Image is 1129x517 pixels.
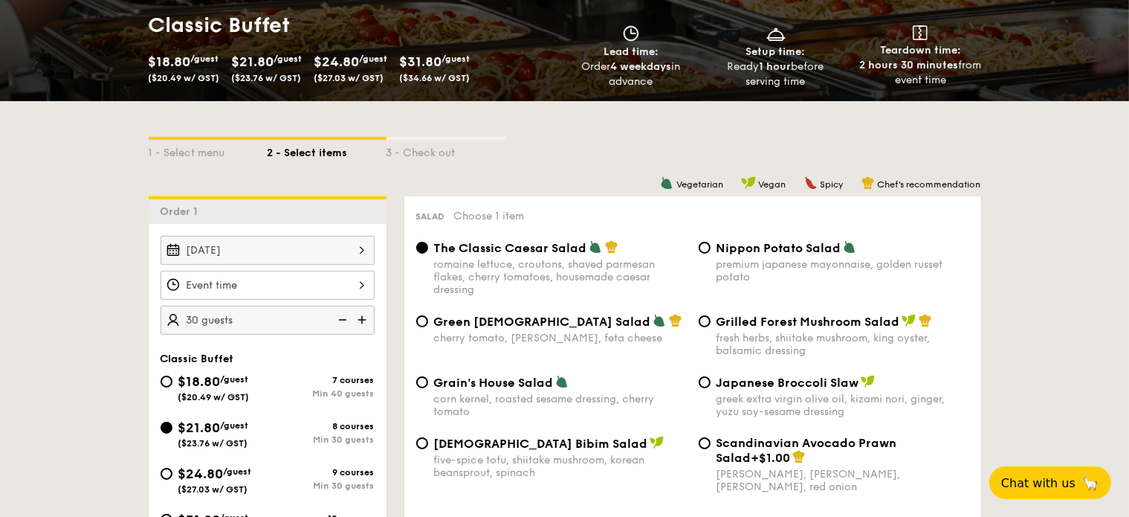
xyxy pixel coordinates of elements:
[434,258,687,296] div: romaine lettuce, croutons, shaved parmesan flakes, cherry tomatoes, housemade caesar dressing
[178,392,250,402] span: ($20.49 w/ GST)
[610,60,671,73] strong: 4 weekdays
[161,236,375,265] input: Event date
[709,60,842,89] div: Ready before serving time
[221,374,249,385] span: /guest
[676,179,723,190] span: Vegetarian
[821,179,844,190] span: Spicy
[416,242,428,254] input: The Classic Caesar Saladromaine lettuce, croutons, shaved parmesan flakes, cherry tomatoes, house...
[555,375,569,388] img: icon-vegetarian.fe4039eb.svg
[161,205,204,218] span: Order 1
[699,376,711,388] input: Japanese Broccoli Slawgreek extra virgin olive oil, kizami nori, ginger, yuzu soy-sesame dressing
[604,45,659,58] span: Lead time:
[716,436,897,465] span: Scandinavian Avocado Prawn Salad
[149,12,559,39] h1: Classic Buffet
[178,420,221,436] span: $21.80
[699,437,711,449] input: Scandinavian Avocado Prawn Salad+$1.00[PERSON_NAME], [PERSON_NAME], [PERSON_NAME], red onion
[360,54,388,64] span: /guest
[314,54,360,70] span: $24.80
[760,60,792,73] strong: 1 hour
[650,436,664,449] img: icon-vegan.f8ff3823.svg
[434,315,651,329] span: Green [DEMOGRAPHIC_DATA] Salad
[161,376,172,388] input: $18.80/guest($20.49 w/ GST)7 coursesMin 40 guests
[434,376,554,390] span: Grain's House Salad
[716,468,969,493] div: [PERSON_NAME], [PERSON_NAME], [PERSON_NAME], red onion
[565,60,698,89] div: Order in advance
[759,179,786,190] span: Vegan
[232,73,302,83] span: ($23.76 w/ GST)
[274,54,303,64] span: /guest
[434,332,687,344] div: cherry tomato, [PERSON_NAME], feta cheese
[400,54,442,70] span: $31.80
[878,179,981,190] span: Chef's recommendation
[268,434,375,445] div: Min 30 guests
[434,437,648,451] span: [DEMOGRAPHIC_DATA] Bibim Salad
[149,54,191,70] span: $18.80
[716,376,859,390] span: Japanese Broccoli Slaw
[1081,475,1099,492] span: 🦙
[416,437,428,449] input: [DEMOGRAPHIC_DATA] Bibim Saladfive-spice tofu, shiitake mushroom, korean beansprout, spinach
[1001,476,1075,490] span: Chat with us
[178,484,248,495] span: ($27.03 w/ GST)
[746,45,806,58] span: Setup time:
[741,176,756,190] img: icon-vegan.f8ff3823.svg
[989,466,1111,499] button: Chat with us🦙
[268,421,375,431] div: 8 courses
[434,393,687,418] div: corn kernel, roasted sesame dressing, cherry tomato
[232,54,274,70] span: $21.80
[751,451,791,465] span: +$1.00
[716,315,900,329] span: Grilled Forest Mushroom Salad
[268,140,386,161] div: 2 - Select items
[716,393,969,418] div: greek extra virgin olive oil, kizami nori, ginger, yuzu soy-sesame dressing
[161,468,172,480] input: $24.80/guest($27.03 w/ GST)9 coursesMin 30 guests
[454,210,525,222] span: Choose 1 item
[330,306,352,334] img: icon-reduce.1d2dbef1.svg
[416,376,428,388] input: Grain's House Saladcorn kernel, roasted sesame dressing, cherry tomato
[178,438,248,449] span: ($23.76 w/ GST)
[861,176,875,190] img: icon-chef-hat.a58ddaea.svg
[434,454,687,479] div: five-spice tofu, shiitake mushroom, korean beansprout, spinach
[699,315,711,327] input: Grilled Forest Mushroom Saladfresh herbs, shiitake mushroom, king oyster, balsamic dressing
[653,314,666,327] img: icon-vegetarian.fe4039eb.svg
[589,240,602,254] img: icon-vegetarian.fe4039eb.svg
[716,241,841,255] span: Nippon Potato Salad
[716,332,969,357] div: fresh herbs, shiitake mushroom, king oyster, balsamic dressing
[765,25,787,42] img: icon-dish.430c3a2e.svg
[660,176,673,190] img: icon-vegetarian.fe4039eb.svg
[161,353,234,365] span: Classic Buffet
[919,314,932,327] img: icon-chef-hat.a58ddaea.svg
[268,388,375,399] div: Min 40 guests
[902,314,916,327] img: icon-vegan.f8ff3823.svg
[314,73,384,83] span: ($27.03 w/ GST)
[804,176,818,190] img: icon-spicy.37a8142b.svg
[178,373,221,390] span: $18.80
[149,140,268,161] div: 1 - Select menu
[161,271,375,300] input: Event time
[416,211,445,222] span: Salad
[178,466,224,482] span: $24.80
[605,240,618,254] img: icon-chef-hat.a58ddaea.svg
[149,73,220,83] span: ($20.49 w/ GST)
[161,422,172,434] input: $21.80/guest($23.76 w/ GST)8 coursesMin 30 guests
[792,450,806,463] img: icon-chef-hat.a58ddaea.svg
[386,140,505,161] div: 3 - Check out
[620,25,642,42] img: icon-clock.2db775ea.svg
[442,54,470,64] span: /guest
[859,59,958,71] strong: 2 hours 30 minutes
[716,258,969,283] div: premium japanese mayonnaise, golden russet potato
[224,466,252,477] span: /guest
[434,241,587,255] span: The Classic Caesar Salad
[699,242,711,254] input: Nippon Potato Saladpremium japanese mayonnaise, golden russet potato
[161,306,375,335] input: Number of guests
[400,73,470,83] span: ($34.66 w/ GST)
[268,467,375,478] div: 9 courses
[416,315,428,327] input: Green [DEMOGRAPHIC_DATA] Saladcherry tomato, [PERSON_NAME], feta cheese
[221,420,249,431] span: /guest
[843,240,856,254] img: icon-vegetarian.fe4039eb.svg
[854,58,987,88] div: from event time
[352,306,375,334] img: icon-add.58712e84.svg
[268,375,375,385] div: 7 courses
[861,375,876,388] img: icon-vegan.f8ff3823.svg
[191,54,219,64] span: /guest
[268,481,375,491] div: Min 30 guests
[880,44,961,57] span: Teardown time:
